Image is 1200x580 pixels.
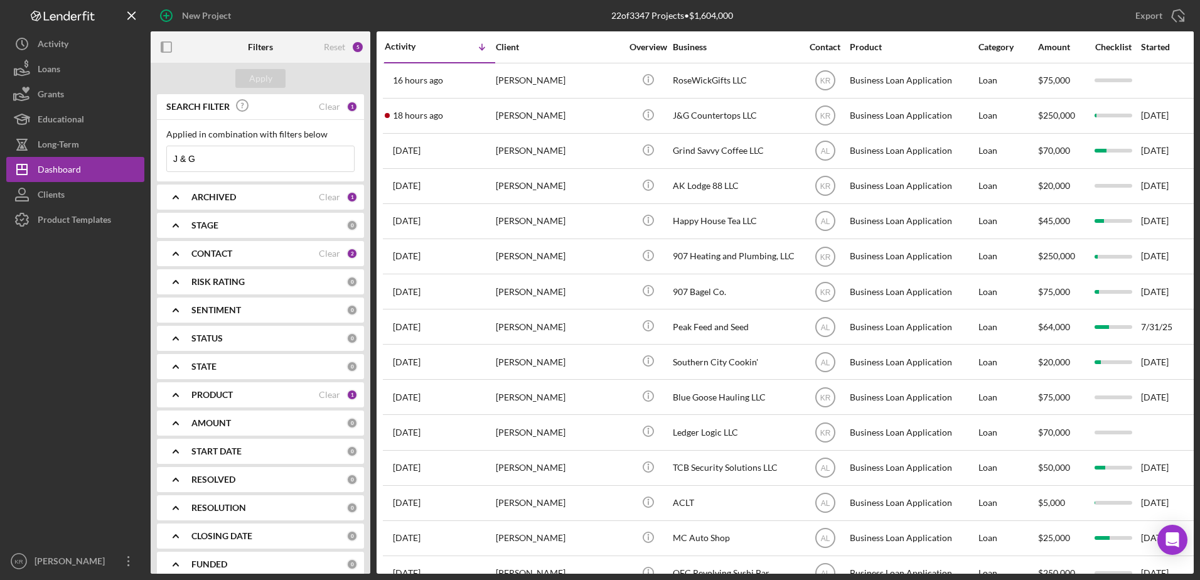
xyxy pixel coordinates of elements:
div: AK Lodge 88 LLC [673,169,798,203]
div: Southern City Cookin' [673,345,798,379]
button: Apply [235,69,286,88]
div: Loan [978,451,1037,485]
div: 0 [346,361,358,372]
div: Clear [319,390,340,400]
div: $20,000 [1038,169,1085,203]
div: [PERSON_NAME] [496,99,621,132]
div: Product Templates [38,207,111,235]
text: KR [820,252,830,261]
div: Activity [385,41,440,51]
text: AL [820,534,830,543]
div: Loan [978,345,1037,379]
div: 7/31/25 [1141,310,1197,343]
div: Loans [38,56,60,85]
div: [PERSON_NAME] [31,549,113,577]
div: 0 [346,417,358,429]
div: [PERSON_NAME] [496,522,621,555]
div: $75,000 [1038,275,1085,308]
div: Loan [978,486,1037,520]
div: $250,000 [1038,99,1085,132]
time: 2025-08-03 20:24 [393,463,421,473]
div: RoseWickGifts LLC [673,64,798,97]
div: [DATE] [1141,99,1197,132]
a: Activity [6,31,144,56]
div: $50,000 [1038,451,1085,485]
div: [DATE] [1141,345,1197,379]
div: Grants [38,82,64,110]
button: Loans [6,56,144,82]
text: AL [820,464,830,473]
div: Category [978,42,1037,52]
text: AL [820,217,830,226]
div: Business Loan Application [850,380,975,414]
div: $70,000 [1038,134,1085,168]
div: [DATE] [1141,240,1197,273]
a: Dashboard [6,157,144,182]
div: [DATE] [1141,380,1197,414]
text: AL [820,358,830,367]
div: [DATE] [1141,169,1197,203]
div: 907 Heating and Plumbing, LLC [673,240,798,273]
div: [PERSON_NAME] [496,275,621,308]
div: Checklist [1086,42,1140,52]
text: KR [820,77,830,85]
div: $75,000 [1038,64,1085,97]
text: AL [820,147,830,156]
div: Business Loan Application [850,99,975,132]
div: Clear [319,192,340,202]
div: Business Loan Application [850,522,975,555]
div: Business Loan Application [850,345,975,379]
div: TCB Security Solutions LLC [673,451,798,485]
div: 0 [346,559,358,570]
div: [DATE] [1141,275,1197,308]
div: [DATE] [1141,522,1197,555]
time: 2025-08-14 21:43 [393,110,443,121]
div: 0 [346,530,358,542]
b: RESOLUTION [191,503,246,513]
div: 2 [346,248,358,259]
b: RISK RATING [191,277,245,287]
div: 0 [346,502,358,513]
time: 2025-08-14 14:33 [393,146,421,156]
div: Loan [978,380,1037,414]
button: New Project [151,3,244,28]
text: AL [820,323,830,331]
div: Business Loan Application [850,205,975,238]
time: 2025-07-23 21:45 [393,498,421,508]
div: Started [1141,42,1197,52]
div: Peak Feed and Seed [673,310,798,343]
div: Business Loan Application [850,169,975,203]
div: Business Loan Application [850,310,975,343]
div: 22 of 3347 Projects • $1,604,000 [611,11,733,21]
button: KR[PERSON_NAME] [6,549,144,574]
div: MC Auto Shop [673,522,798,555]
div: [PERSON_NAME] [496,345,621,379]
div: Export [1135,3,1162,28]
b: CLOSING DATE [191,531,252,541]
div: Business Loan Application [850,275,975,308]
time: 2025-08-12 17:56 [393,322,421,332]
text: KR [820,287,830,296]
div: [PERSON_NAME] [496,64,621,97]
div: 1 [346,191,358,203]
div: Client [496,42,621,52]
div: [PERSON_NAME] [496,134,621,168]
div: Educational [38,107,84,135]
div: $64,000 [1038,310,1085,343]
div: Loan [978,99,1037,132]
div: Clients [38,182,65,210]
div: Business Loan Application [850,451,975,485]
div: 0 [346,220,358,231]
text: KR [820,393,830,402]
div: Apply [249,69,272,88]
time: 2025-08-04 22:17 [393,427,421,438]
div: Loan [978,240,1037,273]
div: [DATE] [1141,205,1197,238]
div: Business Loan Application [850,486,975,520]
div: [PERSON_NAME] [496,169,621,203]
time: 2025-08-07 23:43 [393,392,421,402]
div: J&G Countertops LLC [673,99,798,132]
div: Amount [1038,42,1085,52]
a: Educational [6,107,144,132]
